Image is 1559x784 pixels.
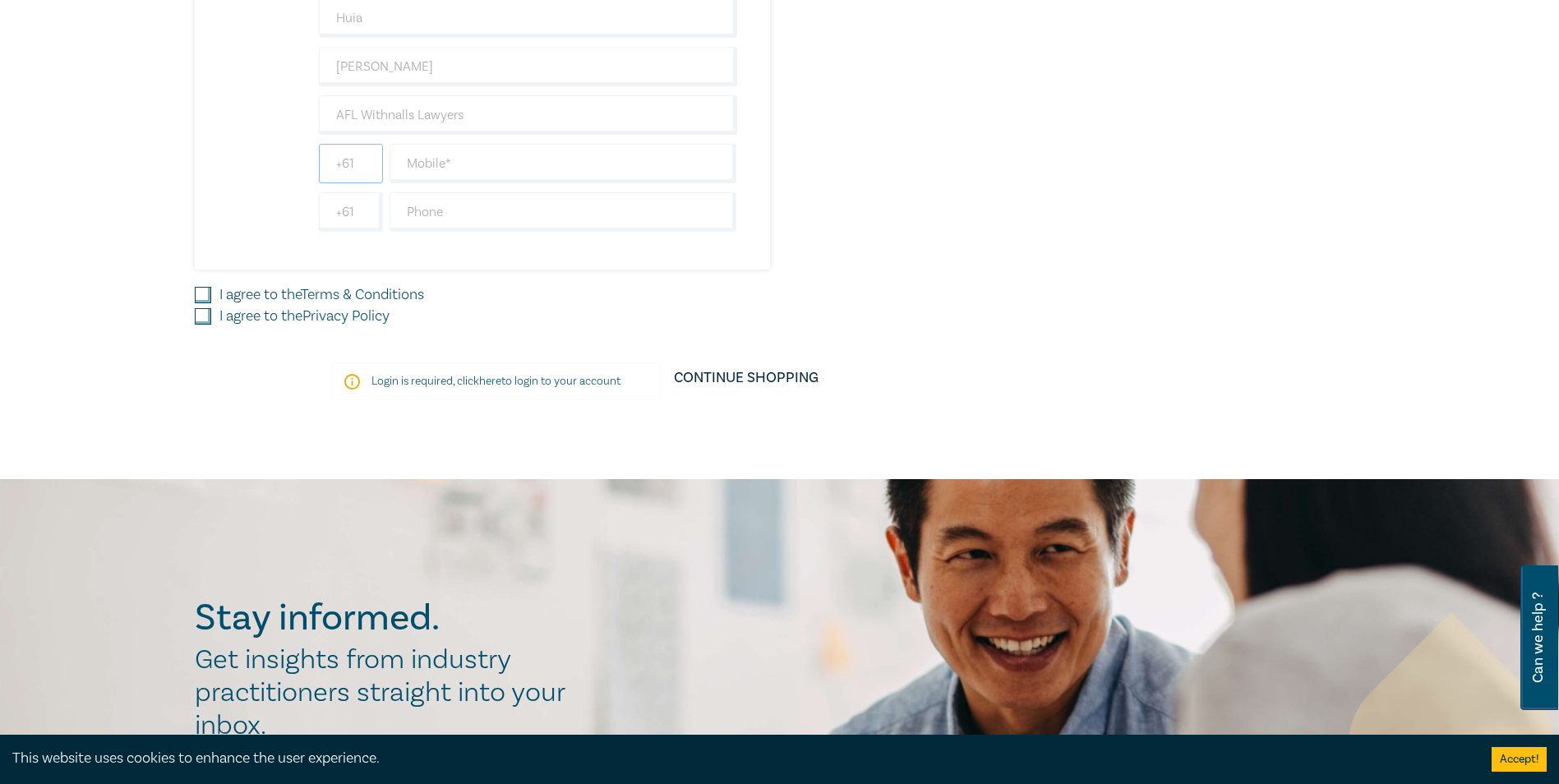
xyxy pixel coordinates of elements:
[390,144,737,183] input: Mobile*
[319,47,737,86] input: Last Name*
[1530,575,1546,700] span: Can we help ?
[479,374,501,389] a: here
[219,306,390,327] label: I agree to the
[12,748,1467,769] div: This website uses cookies to enhance the user experience.
[319,192,383,232] input: +61
[301,285,424,304] a: Terms & Conditions
[1492,747,1547,772] button: Accept cookies
[319,95,737,135] input: Company
[319,144,383,183] input: +61
[371,373,620,390] p: Login is required, click to login to your account
[195,597,583,639] h2: Stay informed.
[302,307,390,325] a: Privacy Policy
[219,284,424,306] label: I agree to the
[661,362,832,408] a: Continue Shopping
[195,643,583,742] h2: Get insights from industry practitioners straight into your inbox.
[390,192,737,232] input: Phone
